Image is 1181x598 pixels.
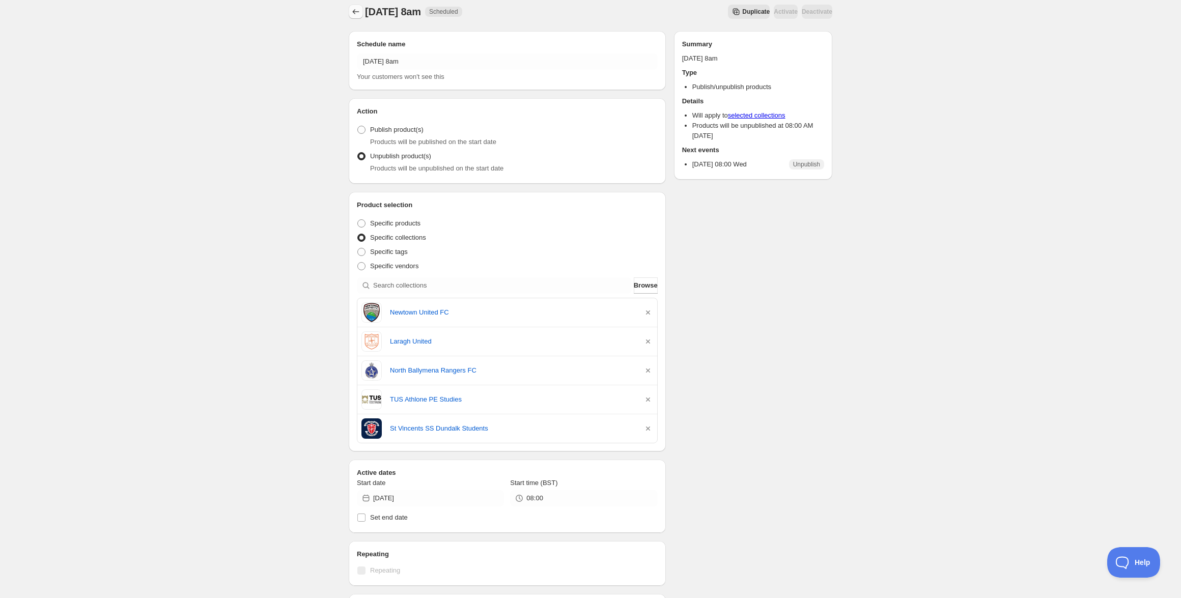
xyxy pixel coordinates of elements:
[349,5,363,19] button: Schedules
[742,8,770,16] span: Duplicate
[357,479,385,487] span: Start date
[1107,547,1161,578] iframe: Toggle Customer Support
[390,423,635,434] a: St Vincents SS Dundalk Students
[370,262,418,270] span: Specific vendors
[357,73,444,80] span: Your customers won't see this
[682,53,824,64] p: [DATE] 8am
[370,566,400,574] span: Repeating
[370,514,408,521] span: Set end date
[510,479,557,487] span: Start time (BST)
[728,5,770,19] button: Secondary action label
[357,106,658,117] h2: Action
[373,277,632,294] input: Search collections
[357,200,658,210] h2: Product selection
[390,307,635,318] a: Newtown United FC
[682,96,824,106] h2: Details
[370,152,431,160] span: Unpublish product(s)
[370,126,424,133] span: Publish product(s)
[634,280,658,291] span: Browse
[357,549,658,559] h2: Repeating
[370,219,420,227] span: Specific products
[390,394,635,405] a: TUS Athlone PE Studies
[682,68,824,78] h2: Type
[429,8,458,16] span: Scheduled
[634,277,658,294] button: Browse
[692,82,824,92] li: Publish/unpublish products
[370,234,426,241] span: Specific collections
[692,159,747,169] p: [DATE] 08:00 Wed
[370,164,503,172] span: Products will be unpublished on the start date
[357,39,658,49] h2: Schedule name
[390,365,635,376] a: North Ballymena Rangers FC
[370,138,496,146] span: Products will be published on the start date
[357,468,658,478] h2: Active dates
[682,39,824,49] h2: Summary
[365,6,421,17] span: [DATE] 8am
[692,121,824,141] li: Products will be unpublished at 08:00 AM [DATE]
[682,145,824,155] h2: Next events
[390,336,635,347] a: Laragh United
[728,111,785,119] a: selected collections
[370,248,408,255] span: Specific tags
[793,160,820,168] span: Unpublish
[692,110,824,121] li: Will apply to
